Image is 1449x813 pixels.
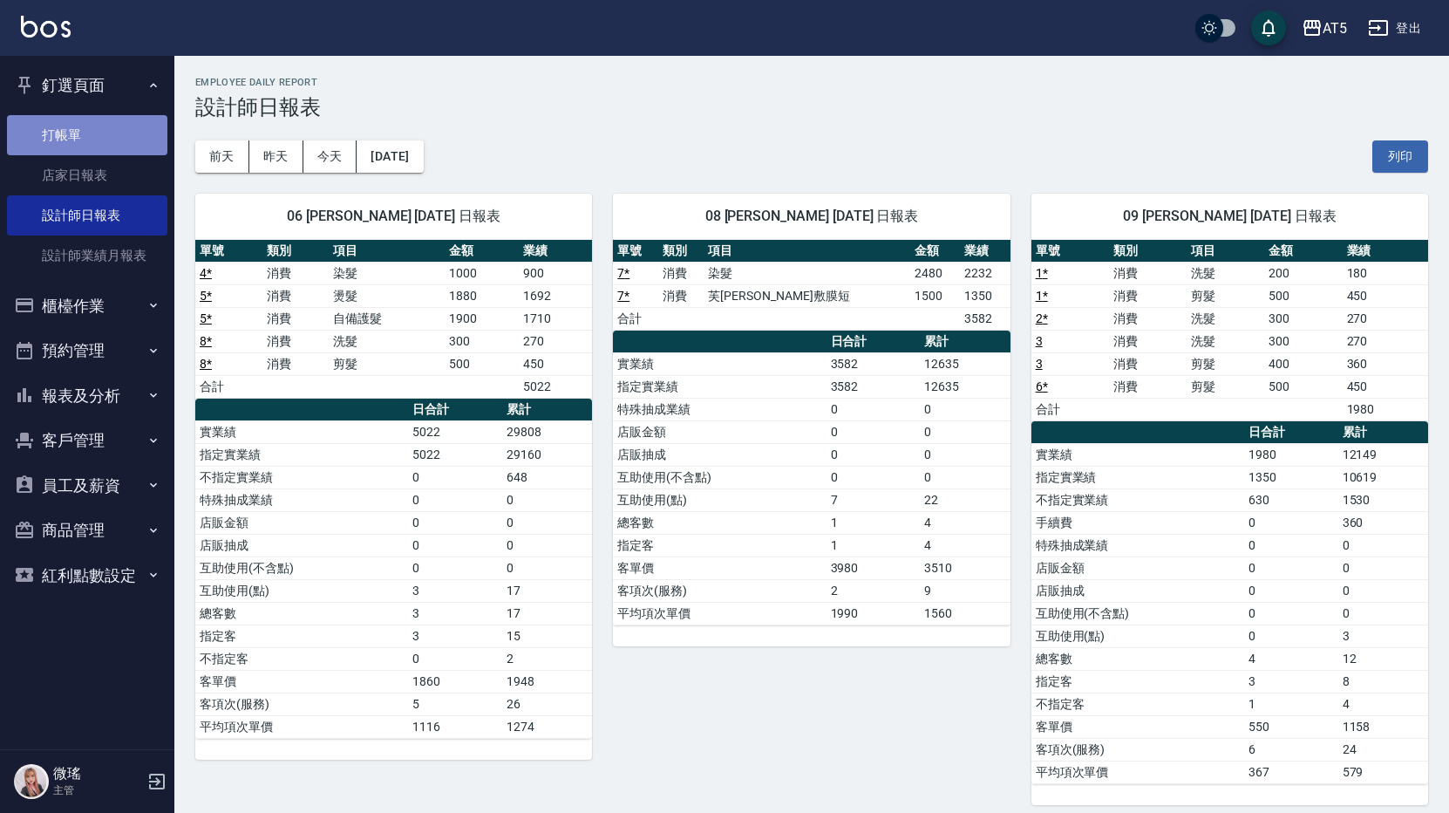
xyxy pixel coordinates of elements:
[1031,240,1428,421] table: a dense table
[216,208,571,225] span: 06 [PERSON_NAME] [DATE] 日報表
[53,765,142,782] h5: 微瑤
[1187,262,1264,284] td: 洗髮
[1187,240,1264,263] th: 項目
[613,420,826,443] td: 店販金額
[613,375,826,398] td: 指定實業績
[195,240,262,263] th: 單號
[1109,307,1187,330] td: 消費
[704,284,909,307] td: 芙[PERSON_NAME]敷膜短
[519,307,593,330] td: 1710
[195,77,1428,88] h2: Employee Daily Report
[1031,466,1244,488] td: 指定實業績
[195,443,408,466] td: 指定實業績
[1109,330,1187,352] td: 消費
[7,155,167,195] a: 店家日報表
[1036,334,1043,348] a: 3
[613,557,826,579] td: 客單價
[195,511,408,534] td: 店販金額
[960,240,1010,263] th: 業績
[502,670,592,693] td: 1948
[1031,647,1244,670] td: 總客數
[827,443,921,466] td: 0
[1244,443,1338,466] td: 1980
[910,262,960,284] td: 2480
[1187,352,1264,375] td: 剪髮
[329,352,445,375] td: 剪髮
[445,352,519,375] td: 500
[1295,10,1354,46] button: AT5
[1109,284,1187,307] td: 消費
[7,373,167,419] button: 報表及分析
[1036,357,1043,371] a: 3
[613,240,1010,331] table: a dense table
[613,488,826,511] td: 互助使用(點)
[1338,761,1428,783] td: 579
[920,331,1010,353] th: 累計
[502,579,592,602] td: 17
[7,508,167,553] button: 商品管理
[920,488,1010,511] td: 22
[249,140,303,173] button: 昨天
[1031,761,1244,783] td: 平均項次單價
[1109,375,1187,398] td: 消費
[7,195,167,236] a: 設計師日報表
[262,330,330,352] td: 消費
[1338,421,1428,444] th: 累計
[262,352,330,375] td: 消費
[1244,557,1338,579] td: 0
[1343,398,1428,420] td: 1980
[827,420,921,443] td: 0
[502,511,592,534] td: 0
[1338,557,1428,579] td: 0
[502,693,592,715] td: 26
[329,307,445,330] td: 自備護髮
[920,466,1010,488] td: 0
[1031,534,1244,557] td: 特殊抽成業績
[613,602,826,625] td: 平均項次單價
[920,443,1010,466] td: 0
[1343,284,1428,307] td: 450
[1187,284,1264,307] td: 剪髮
[920,352,1010,375] td: 12635
[195,140,249,173] button: 前天
[827,511,921,534] td: 1
[1361,12,1428,44] button: 登出
[519,240,593,263] th: 業績
[1031,511,1244,534] td: 手續費
[704,240,909,263] th: 項目
[827,602,921,625] td: 1990
[1244,579,1338,602] td: 0
[1031,421,1428,784] table: a dense table
[1338,670,1428,693] td: 8
[7,63,167,108] button: 釘選頁面
[408,670,502,693] td: 1860
[1338,443,1428,466] td: 12149
[1031,625,1244,647] td: 互助使用(點)
[1244,693,1338,715] td: 1
[920,511,1010,534] td: 4
[827,352,921,375] td: 3582
[195,647,408,670] td: 不指定客
[1187,307,1264,330] td: 洗髮
[920,420,1010,443] td: 0
[1264,240,1342,263] th: 金額
[195,466,408,488] td: 不指定實業績
[1338,466,1428,488] td: 10619
[1264,284,1342,307] td: 500
[1031,488,1244,511] td: 不指定實業績
[1187,375,1264,398] td: 剪髮
[960,262,1010,284] td: 2232
[408,647,502,670] td: 0
[502,399,592,421] th: 累計
[1244,534,1338,557] td: 0
[613,307,658,330] td: 合計
[1244,647,1338,670] td: 4
[408,579,502,602] td: 3
[1244,466,1338,488] td: 1350
[408,443,502,466] td: 5022
[1052,208,1407,225] span: 09 [PERSON_NAME] [DATE] 日報表
[1343,330,1428,352] td: 270
[1244,511,1338,534] td: 0
[920,398,1010,420] td: 0
[195,602,408,625] td: 總客數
